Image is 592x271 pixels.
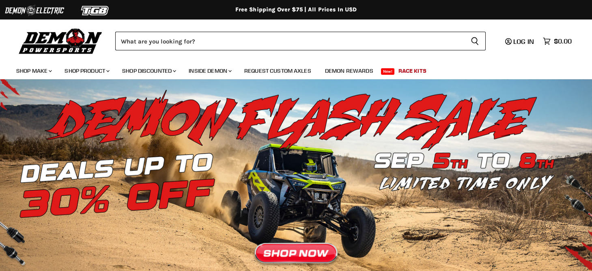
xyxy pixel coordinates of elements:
[115,32,486,50] form: Product
[392,63,433,79] a: Race Kits
[183,63,237,79] a: Inside Demon
[65,3,126,18] img: TGB Logo 2
[238,63,317,79] a: Request Custom Axles
[58,63,114,79] a: Shop Product
[464,32,486,50] button: Search
[115,32,464,50] input: Search
[10,59,570,79] ul: Main menu
[539,35,576,47] a: $0.00
[4,3,65,18] img: Demon Electric Logo 2
[319,63,379,79] a: Demon Rewards
[502,38,539,45] a: Log in
[16,26,105,55] img: Demon Powersports
[381,68,395,75] span: New!
[554,37,572,45] span: $0.00
[10,63,57,79] a: Shop Make
[513,37,534,46] span: Log in
[116,63,181,79] a: Shop Discounted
